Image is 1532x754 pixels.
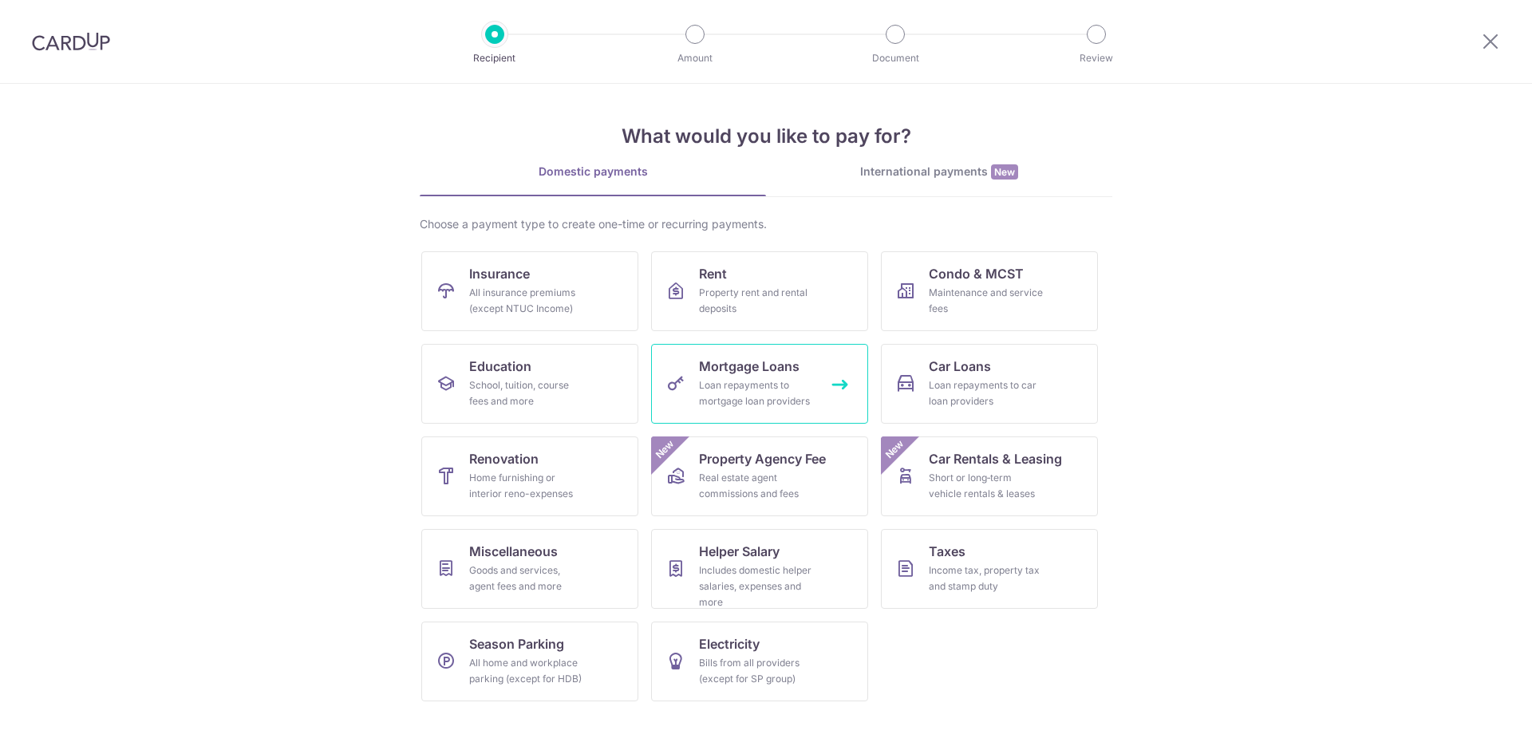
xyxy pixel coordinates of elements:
[699,542,780,561] span: Helper Salary
[469,655,584,687] div: All home and workplace parking (except for HDB)
[652,436,678,463] span: New
[469,542,558,561] span: Miscellaneous
[636,50,754,66] p: Amount
[699,357,800,376] span: Mortgage Loans
[420,164,766,180] div: Domestic payments
[699,470,814,502] div: Real estate agent commissions and fees
[929,563,1044,594] div: Income tax, property tax and stamp duty
[469,470,584,502] div: Home furnishing or interior reno-expenses
[469,285,584,317] div: All insurance premiums (except NTUC Income)
[882,436,908,463] span: New
[469,449,539,468] span: Renovation
[699,655,814,687] div: Bills from all providers (except for SP group)
[699,285,814,317] div: Property rent and rental deposits
[421,436,638,516] a: RenovationHome furnishing or interior reno-expenses
[651,622,868,701] a: ElectricityBills from all providers (except for SP group)
[421,529,638,609] a: MiscellaneousGoods and services, agent fees and more
[881,344,1098,424] a: Car LoansLoan repayments to car loan providers
[651,436,868,516] a: Property Agency FeeReal estate agent commissions and feesNew
[881,251,1098,331] a: Condo & MCSTMaintenance and service fees
[420,122,1112,151] h4: What would you like to pay for?
[929,377,1044,409] div: Loan repayments to car loan providers
[881,529,1098,609] a: TaxesIncome tax, property tax and stamp duty
[929,264,1024,283] span: Condo & MCST
[1037,50,1155,66] p: Review
[699,563,814,610] div: Includes domestic helper salaries, expenses and more
[991,164,1018,180] span: New
[469,563,584,594] div: Goods and services, agent fees and more
[929,470,1044,502] div: Short or long‑term vehicle rentals & leases
[699,634,760,653] span: Electricity
[469,264,530,283] span: Insurance
[836,50,954,66] p: Document
[469,357,531,376] span: Education
[651,251,868,331] a: RentProperty rent and rental deposits
[421,622,638,701] a: Season ParkingAll home and workplace parking (except for HDB)
[699,449,826,468] span: Property Agency Fee
[929,542,965,561] span: Taxes
[421,344,638,424] a: EducationSchool, tuition, course fees and more
[32,32,110,51] img: CardUp
[881,436,1098,516] a: Car Rentals & LeasingShort or long‑term vehicle rentals & leasesNew
[766,164,1112,180] div: International payments
[436,50,554,66] p: Recipient
[420,216,1112,232] div: Choose a payment type to create one-time or recurring payments.
[699,264,727,283] span: Rent
[929,285,1044,317] div: Maintenance and service fees
[469,377,584,409] div: School, tuition, course fees and more
[651,344,868,424] a: Mortgage LoansLoan repayments to mortgage loan providers
[929,449,1062,468] span: Car Rentals & Leasing
[469,634,564,653] span: Season Parking
[699,377,814,409] div: Loan repayments to mortgage loan providers
[929,357,991,376] span: Car Loans
[421,251,638,331] a: InsuranceAll insurance premiums (except NTUC Income)
[651,529,868,609] a: Helper SalaryIncludes domestic helper salaries, expenses and more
